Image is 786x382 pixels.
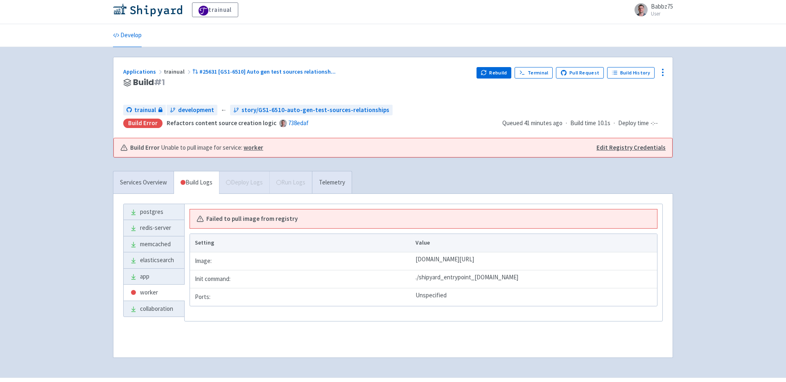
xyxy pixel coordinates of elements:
span: Babbz75 [651,2,673,10]
a: elasticsearch [124,252,184,268]
td: Ports: [190,288,413,306]
a: worker [124,285,184,301]
div: · · [502,119,663,128]
a: Babbz75 User [630,3,673,16]
span: -:-- [650,119,658,128]
b: Build Error [130,143,160,153]
a: collaboration [124,301,184,317]
a: Terminal [515,67,553,79]
a: 738edaf [288,119,309,127]
a: trainual [192,2,238,17]
span: story/GS1-6510-auto-gen-test-sources-relationships [242,106,389,115]
img: Shipyard logo [113,3,182,16]
td: Image: [190,252,413,270]
th: Setting [190,234,413,252]
span: Unable to pull image for service: [161,143,263,153]
span: trainual [134,106,156,115]
a: story/GS1-6510-auto-gen-test-sources-relationships [230,105,393,116]
span: ← [221,106,227,115]
span: # 1 [154,76,165,88]
th: Value [413,234,657,252]
span: Build [133,78,165,87]
a: #25631 [GS1-6510] Auto gen test sources relationsh... [192,68,337,75]
a: development [167,105,217,116]
a: trainual [123,105,166,116]
span: Deploy time [618,119,649,128]
span: Queued [502,119,562,127]
time: 41 minutes ago [524,119,562,127]
small: User [651,11,673,16]
a: Edit Registry Credentials [596,143,666,153]
a: Applications [123,68,164,75]
a: worker [244,144,263,151]
span: 10.1s [598,119,610,128]
td: Unspecified [413,288,657,306]
a: app [124,269,184,285]
span: #25631 [GS1-6510] Auto gen test sources relationsh ... [199,68,336,75]
a: Build Logs [174,171,219,194]
a: Develop [113,24,142,47]
span: Build time [570,119,596,128]
td: [DOMAIN_NAME][URL] [413,252,657,270]
a: Telemetry [312,171,352,194]
a: postgres [124,204,184,220]
strong: Refactors content source creation logic [167,119,276,127]
a: redis-server [124,220,184,236]
a: Build History [607,67,655,79]
span: trainual [164,68,192,75]
a: Services Overview [113,171,174,194]
button: Rebuild [477,67,512,79]
span: development [178,106,214,115]
b: Failed to pull image from registry [206,214,298,224]
a: memcached [124,236,184,252]
div: Build Error [123,119,163,128]
a: Pull Request [556,67,604,79]
td: Init command: [190,270,413,288]
td: ./shipyard_entrypoint_[DOMAIN_NAME] [413,270,657,288]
